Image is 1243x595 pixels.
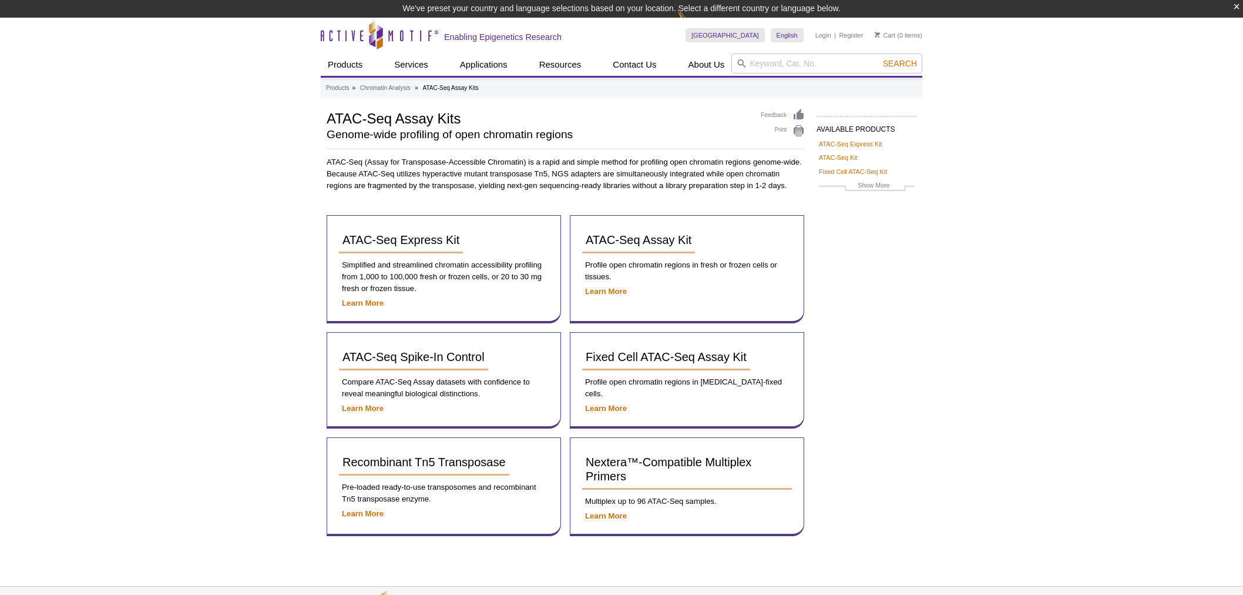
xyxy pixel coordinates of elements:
a: Learn More [342,299,384,307]
img: Your Cart [875,32,880,38]
a: Applications [453,54,515,76]
a: Learn More [342,404,384,413]
h1: ATAC-Seq Assay Kits [327,109,749,126]
button: Search [879,58,921,69]
a: Recombinant Tn5 Transposase [339,450,509,476]
p: Multiplex up to 96 ATAC-Seq samples. [582,496,792,507]
li: | [834,28,836,42]
span: Nextera™-Compatible Multiplex Primers [586,456,751,483]
a: Fixed Cell ATAC-Seq Assay Kit [582,345,750,370]
a: ATAC-Seq Express Kit [819,139,882,149]
a: Products [326,83,349,93]
a: Chromatin Analysis [360,83,411,93]
a: Feedback [761,109,805,122]
a: Resources [532,54,589,76]
a: Services [387,54,435,76]
a: Register [839,31,863,39]
a: Learn More [585,512,627,520]
a: English [771,28,804,42]
a: ATAC-Seq Kit [819,152,858,163]
input: Keyword, Cat. No. [731,54,922,73]
a: [GEOGRAPHIC_DATA] [686,28,765,42]
h2: AVAILABLE PRODUCTS [817,116,916,137]
span: ATAC-Seq Assay Kit [586,233,691,246]
span: Search [883,59,917,68]
p: Compare ATAC-Seq Assay datasets with confidence to reveal meaningful biological distinctions. [339,376,549,400]
span: ATAC-Seq Spike-In Control [342,350,485,363]
a: ATAC-Seq Express Kit [339,228,463,253]
a: Contact Us [606,54,663,76]
li: » [415,85,418,91]
span: ATAC-Seq Express Kit [342,233,459,246]
a: Learn More [585,287,627,296]
a: Learn More [342,509,384,518]
a: ATAC-Seq Spike-In Control [339,345,488,370]
p: ATAC-Seq (Assay for Transposase-Accessible Chromatin) is a rapid and simple method for profiling ... [327,156,805,192]
h2: Genome-wide profiling of open chromatin regions [327,129,749,140]
a: ATAC-Seq Assay Kit [582,228,695,253]
h2: Enabling Epigenetics Research [444,32,562,42]
img: Change Here [677,9,708,36]
a: About Us [681,54,732,76]
a: Print [761,125,805,138]
span: Fixed Cell ATAC-Seq Assay Kit [586,350,747,363]
span: Recombinant Tn5 Transposase [342,456,506,469]
p: Profile open chromatin regions in [MEDICAL_DATA]-fixed cells. [582,376,792,400]
p: Pre-loaded ready-to-use transposomes and recombinant Tn5 transposase enzyme. [339,482,549,505]
a: Fixed Cell ATAC-Seq Kit [819,166,887,177]
a: Show More [819,180,914,193]
a: Nextera™-Compatible Multiplex Primers [582,450,792,490]
a: Login [815,31,831,39]
a: Learn More [585,404,627,413]
li: ATAC-Seq Assay Kits [423,85,479,91]
li: (0 items) [875,28,922,42]
a: Products [321,54,369,76]
p: Simplified and streamlined chromatin accessibility profiling from 1,000 to 100,000 fresh or froze... [339,259,549,295]
li: » [352,85,355,91]
a: Cart [875,31,895,39]
p: Profile open chromatin regions in fresh or frozen cells or tissues. [582,259,792,283]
